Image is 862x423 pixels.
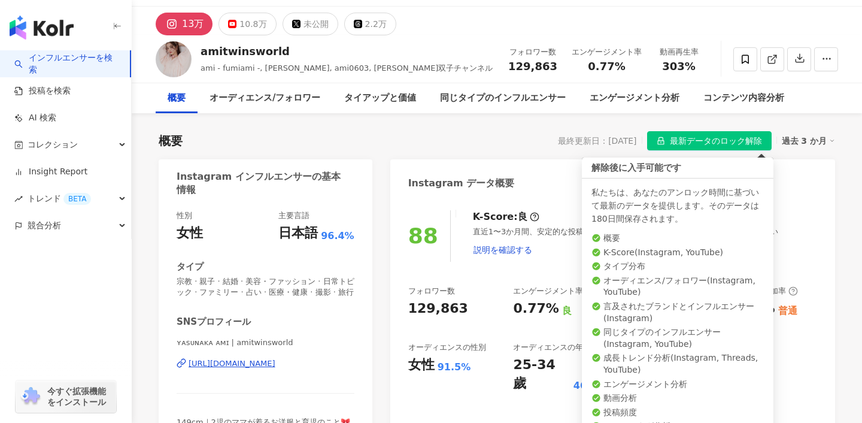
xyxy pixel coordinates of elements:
[201,64,493,72] span: ami - fumiami -, [PERSON_NAME], ami0603, [PERSON_NAME]双子チャンネル
[14,112,56,124] a: AI 検索
[438,361,471,374] div: 91.5%
[591,407,764,419] li: 投稿頻度
[14,166,87,178] a: Insight Report
[591,186,764,225] div: 私たちは、あなたのアンロック時間に基づいて最新のデータを提供します。そのデータは180日間保存されます。
[591,247,764,259] li: K-Score ( Instagram, YouTube )
[283,13,338,35] button: 未公開
[508,60,557,72] span: 129,863
[28,212,61,239] span: 競合分析
[703,91,784,105] div: コンテンツ内容分析
[19,387,42,406] img: chrome extension
[408,356,435,374] div: 女性
[591,379,764,391] li: エンゲージメント分析
[14,195,23,203] span: rise
[177,210,192,221] div: 性別
[28,185,91,212] span: トレンド
[582,158,773,179] div: 解除後に入手可能です
[591,301,764,324] li: 言及されたブランドとインフルエンサー ( Instagram )
[408,177,515,190] div: Instagram データ概要
[513,342,591,353] div: オーディエンスの年齢
[189,358,275,369] div: [URL][DOMAIN_NAME]
[473,226,817,261] div: 直近1〜3か月間、安定的な投稿があり、フォロワー増加率、エンゲージメント率が高い
[177,276,354,298] span: 宗教 · 親子 · 結婚 · 美容・ファッション · 日常トピック · ファミリー · 占い · 医療・健康 · 撮影 · 旅行
[518,210,527,223] div: 良
[344,91,416,105] div: タイアップと価値
[156,13,213,35] button: 13万
[177,224,203,243] div: 女性
[662,61,696,72] span: 303%
[10,16,74,40] img: logo
[303,16,329,32] div: 未公開
[408,300,468,318] div: 129,863
[182,16,204,32] div: 13万
[408,223,438,248] div: 88
[778,304,797,318] div: 普通
[591,327,764,350] li: 同じタイプのインフルエンサー ( Instagram, YouTube )
[513,300,559,318] div: 0.77%
[440,91,566,105] div: 同じタイプのインフルエンサー
[782,133,836,149] div: 過去 3 か月
[239,16,266,32] div: 10.8万
[408,342,486,353] div: オーディエンスの性別
[670,132,762,151] span: 最新データのロック解除
[591,232,764,244] li: 概要
[474,245,532,255] span: 説明を確認する
[63,193,91,205] div: BETA
[321,229,354,243] span: 96.4%
[344,13,396,35] button: 2.2万
[177,358,354,369] a: [URL][DOMAIN_NAME]
[408,286,455,297] div: フォロワー数
[47,386,113,407] span: 今すぐ拡張機能をインストール
[14,85,71,97] a: 投稿を検索
[177,170,348,197] div: Instagram インフルエンサーの基本情報
[159,132,183,149] div: 概要
[591,261,764,273] li: タイプ分布
[647,131,772,150] button: 最新データのロック解除
[278,210,309,221] div: 主要言語
[177,316,251,328] div: SNSプロフィール
[573,379,607,392] div: 46.9%
[513,356,570,393] div: 25-34 歲
[177,337,354,348] span: ʏᴀsᴜɴᴀᴋᴀ ᴀᴍɪ | amitwinsworld
[508,46,557,58] div: フォロワー数
[513,286,595,297] div: エンゲージメント率
[588,61,625,72] span: 0.77%
[591,352,764,376] li: 成長トレンド分析 ( Instagram, Threads, YouTube )
[365,16,387,32] div: 2.2万
[473,238,533,262] button: 説明を確認する
[656,46,702,58] div: 動画再生率
[657,137,665,145] span: lock
[572,46,642,58] div: エンゲージメント率
[278,224,318,243] div: 日本語
[14,52,120,75] a: searchインフルエンサーを検索
[28,131,78,158] span: コレクション
[473,210,539,223] div: K-Score :
[16,380,116,413] a: chrome extension今すぐ拡張機能をインストール
[590,91,679,105] div: エンゲージメント分析
[562,304,572,318] div: 良
[558,136,636,146] div: 最終更新日：[DATE]
[201,44,493,59] div: amitwinsworld
[156,41,192,77] img: KOL Avatar
[210,91,320,105] div: オーディエンス/フォロワー
[218,13,276,35] button: 10.8万
[168,91,186,105] div: 概要
[591,275,764,298] li: オーディエンス/フォロワー ( Instagram, YouTube )
[177,261,204,273] div: タイプ
[591,392,764,404] li: 動画分析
